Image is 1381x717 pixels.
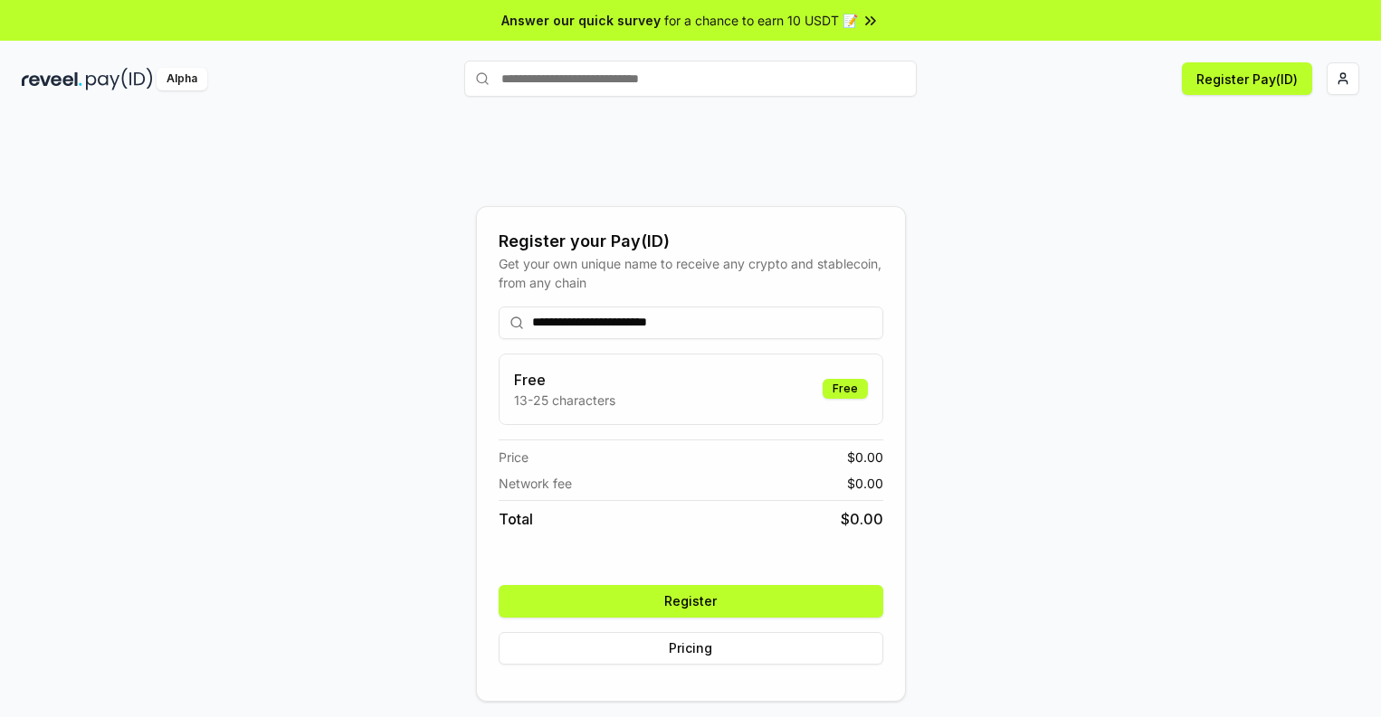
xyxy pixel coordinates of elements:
[514,369,615,391] h3: Free
[514,391,615,410] p: 13-25 characters
[499,508,533,530] span: Total
[664,11,858,30] span: for a chance to earn 10 USDT 📝
[499,632,883,665] button: Pricing
[499,585,883,618] button: Register
[22,68,82,90] img: reveel_dark
[86,68,153,90] img: pay_id
[823,379,868,399] div: Free
[499,448,529,467] span: Price
[499,254,883,292] div: Get your own unique name to receive any crypto and stablecoin, from any chain
[841,508,883,530] span: $ 0.00
[847,474,883,493] span: $ 0.00
[1182,62,1312,95] button: Register Pay(ID)
[499,474,572,493] span: Network fee
[501,11,661,30] span: Answer our quick survey
[499,229,883,254] div: Register your Pay(ID)
[847,448,883,467] span: $ 0.00
[157,68,207,90] div: Alpha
